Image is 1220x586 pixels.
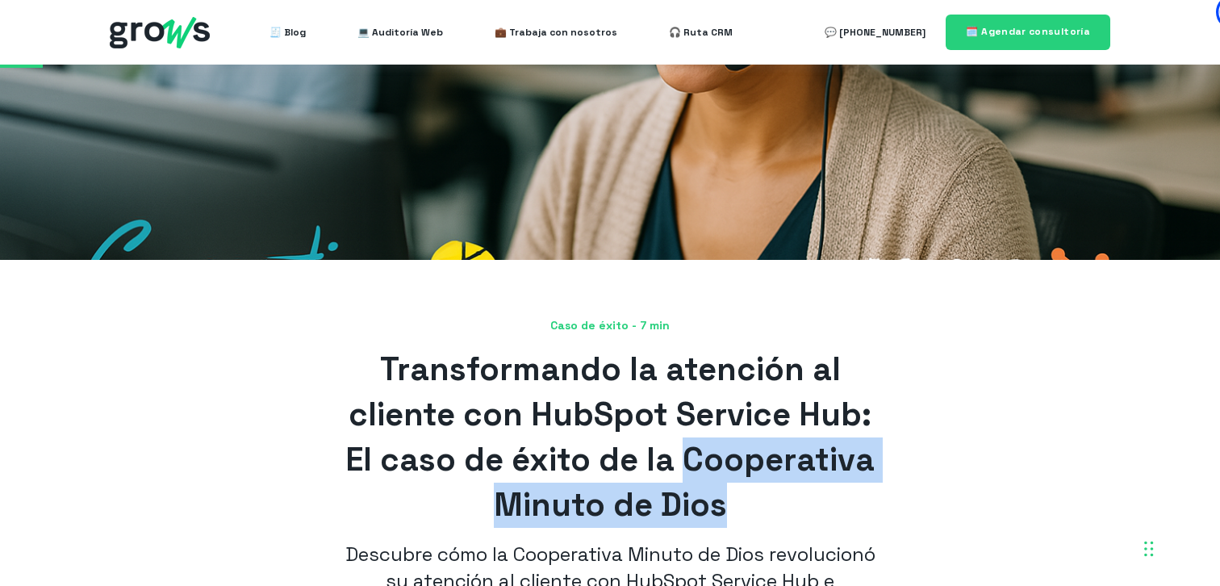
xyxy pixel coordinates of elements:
[495,16,617,48] a: 💼 Trabaja con nosotros
[110,17,210,48] img: grows - hubspot
[930,360,1220,586] iframe: Chat Widget
[269,16,306,48] a: 🧾 Blog
[966,25,1090,38] span: 🗓️ Agendar consultoría
[345,349,875,525] span: Transformando la atención al cliente con HubSpot Service Hub: El caso de éxito de la Cooperativa ...
[946,15,1110,49] a: 🗓️ Agendar consultoría
[1144,525,1154,573] div: Drag
[357,16,443,48] a: 💻 Auditoría Web
[825,16,925,48] a: 💬 [PHONE_NUMBER]
[110,318,1110,334] span: Caso de éxito - 7 min
[669,16,733,48] a: 🎧 Ruta CRM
